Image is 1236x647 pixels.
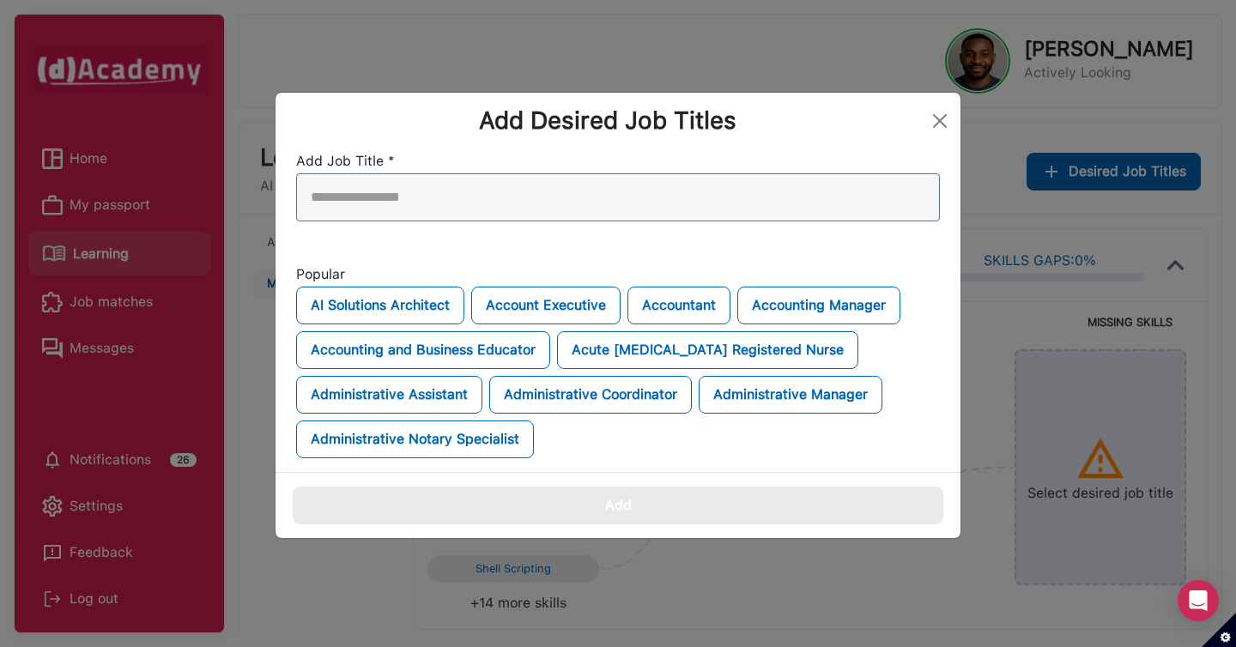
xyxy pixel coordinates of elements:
[471,287,621,324] button: Account Executive
[296,263,345,287] label: Popular
[296,287,464,324] button: AI Solutions Architect
[699,376,882,414] button: Administrative Manager
[557,331,858,369] button: Acute [MEDICAL_DATA] Registered Nurse
[289,106,926,136] div: Add Desired Job Titles
[737,287,900,324] button: Accounting Manager
[296,420,534,458] button: Administrative Notary Specialist
[293,487,943,524] button: Add
[296,331,550,369] button: Accounting and Business Educator
[1202,613,1236,647] button: Set cookie preferences
[627,287,730,324] button: Accountant
[1178,580,1219,621] div: Open Intercom Messenger
[296,149,395,173] label: Add Job Title *
[489,376,692,414] button: Administrative Coordinator
[926,107,954,135] button: Close
[296,376,482,414] button: Administrative Assistant
[605,493,632,517] div: Add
